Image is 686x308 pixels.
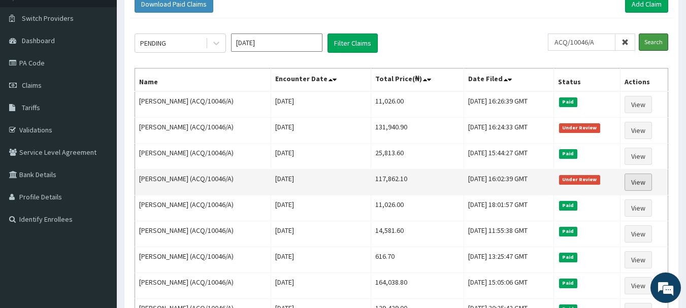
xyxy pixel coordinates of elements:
[625,199,652,217] a: View
[464,118,554,144] td: [DATE] 16:24:33 GMT
[135,91,271,118] td: [PERSON_NAME] (ACQ/10046/A)
[135,195,271,221] td: [PERSON_NAME] (ACQ/10046/A)
[135,144,271,169] td: [PERSON_NAME] (ACQ/10046/A)
[625,148,652,165] a: View
[620,69,668,92] th: Actions
[639,33,668,51] input: Search
[625,174,652,191] a: View
[464,273,554,299] td: [DATE] 15:05:06 GMT
[5,202,193,238] textarea: Type your message and hit 'Enter'
[59,90,140,193] span: We're online!
[19,51,41,76] img: d_794563401_company_1708531726252_794563401
[625,277,652,294] a: View
[464,169,554,195] td: [DATE] 16:02:39 GMT
[625,122,652,139] a: View
[271,118,371,144] td: [DATE]
[371,91,464,118] td: 11,026.00
[559,253,577,262] span: Paid
[22,81,42,90] span: Claims
[135,118,271,144] td: [PERSON_NAME] (ACQ/10046/A)
[625,96,652,113] a: View
[464,247,554,273] td: [DATE] 13:25:47 GMT
[464,221,554,247] td: [DATE] 11:55:38 GMT
[135,273,271,299] td: [PERSON_NAME] (ACQ/10046/A)
[135,69,271,92] th: Name
[625,225,652,243] a: View
[135,247,271,273] td: [PERSON_NAME] (ACQ/10046/A)
[271,144,371,169] td: [DATE]
[371,247,464,273] td: 616.70
[22,36,55,45] span: Dashboard
[559,97,577,107] span: Paid
[271,91,371,118] td: [DATE]
[464,144,554,169] td: [DATE] 15:44:27 GMT
[371,69,464,92] th: Total Price(₦)
[140,38,166,48] div: PENDING
[135,221,271,247] td: [PERSON_NAME] (ACQ/10046/A)
[271,69,371,92] th: Encounter Date
[135,169,271,195] td: [PERSON_NAME] (ACQ/10046/A)
[371,195,464,221] td: 11,026.00
[554,69,620,92] th: Status
[371,169,464,195] td: 117,862.10
[559,149,577,158] span: Paid
[371,144,464,169] td: 25,813.60
[167,5,191,29] div: Minimize live chat window
[22,14,74,23] span: Switch Providers
[548,33,615,51] input: Search by HMO ID
[271,221,371,247] td: [DATE]
[271,169,371,195] td: [DATE]
[559,175,600,184] span: Under Review
[464,195,554,221] td: [DATE] 18:01:57 GMT
[328,33,378,53] button: Filter Claims
[371,118,464,144] td: 131,940.90
[464,69,554,92] th: Date Filed
[464,91,554,118] td: [DATE] 16:26:39 GMT
[53,57,171,70] div: Chat with us now
[625,251,652,268] a: View
[559,227,577,236] span: Paid
[371,273,464,299] td: 164,038.80
[559,201,577,210] span: Paid
[271,247,371,273] td: [DATE]
[559,123,600,132] span: Under Review
[271,273,371,299] td: [DATE]
[371,221,464,247] td: 14,581.60
[271,195,371,221] td: [DATE]
[559,279,577,288] span: Paid
[22,103,40,112] span: Tariffs
[231,33,322,52] input: Select Month and Year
